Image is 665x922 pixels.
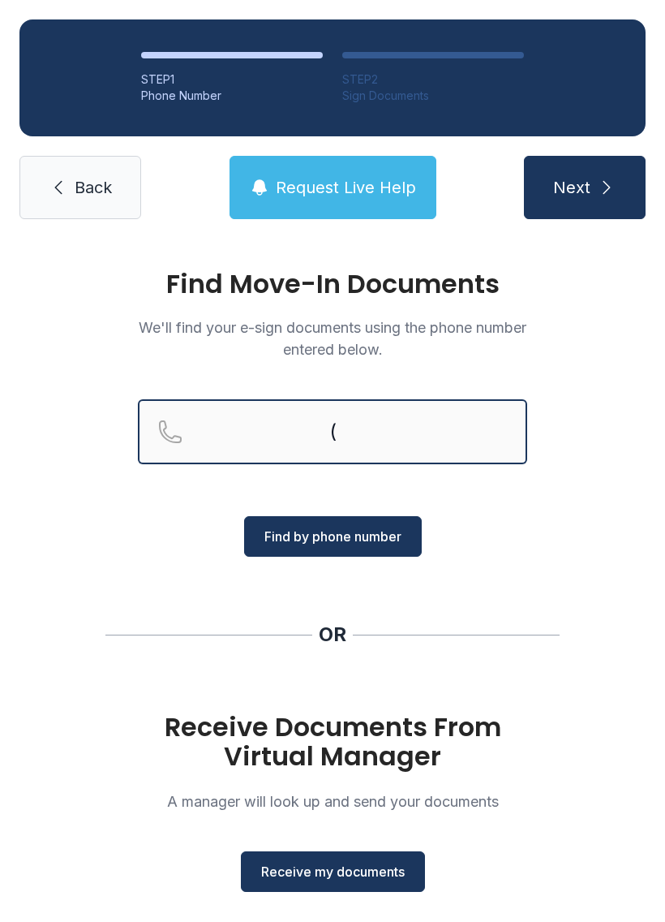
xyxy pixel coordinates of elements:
h1: Receive Documents From Virtual Manager [138,713,527,771]
span: Back [75,176,112,199]
span: Receive my documents [261,862,405,881]
p: We'll find your e-sign documents using the phone number entered below. [138,317,527,360]
input: Reservation phone number [138,399,527,464]
span: Find by phone number [264,527,401,546]
div: Sign Documents [342,88,524,104]
p: A manager will look up and send your documents [138,791,527,812]
div: STEP 1 [141,71,323,88]
div: OR [319,622,346,648]
span: Request Live Help [276,176,416,199]
h1: Find Move-In Documents [138,271,527,297]
div: Phone Number [141,88,323,104]
span: Next [553,176,590,199]
div: STEP 2 [342,71,524,88]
